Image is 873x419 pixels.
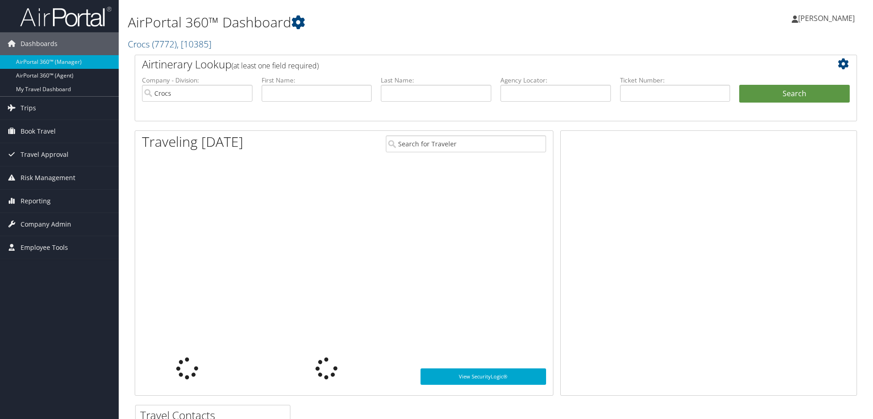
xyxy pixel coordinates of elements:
[142,76,252,85] label: Company - Division:
[739,85,850,103] button: Search
[142,132,243,151] h1: Traveling [DATE]
[262,76,372,85] label: First Name:
[21,97,36,119] span: Trips
[152,38,177,50] span: ( 7772 )
[21,143,68,166] span: Travel Approval
[798,13,855,23] span: [PERSON_NAME]
[21,120,56,143] span: Book Travel
[128,13,619,32] h1: AirPortal 360™ Dashboard
[21,32,58,55] span: Dashboards
[792,5,864,32] a: [PERSON_NAME]
[381,76,491,85] label: Last Name:
[21,190,51,212] span: Reporting
[421,368,546,385] a: View SecurityLogic®
[21,213,71,236] span: Company Admin
[386,135,546,152] input: Search for Traveler
[500,76,611,85] label: Agency Locator:
[20,6,111,27] img: airportal-logo.png
[21,236,68,259] span: Employee Tools
[21,166,75,189] span: Risk Management
[620,76,731,85] label: Ticket Number:
[142,57,789,72] h2: Airtinerary Lookup
[128,38,211,50] a: Crocs
[231,61,319,71] span: (at least one field required)
[177,38,211,50] span: , [ 10385 ]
